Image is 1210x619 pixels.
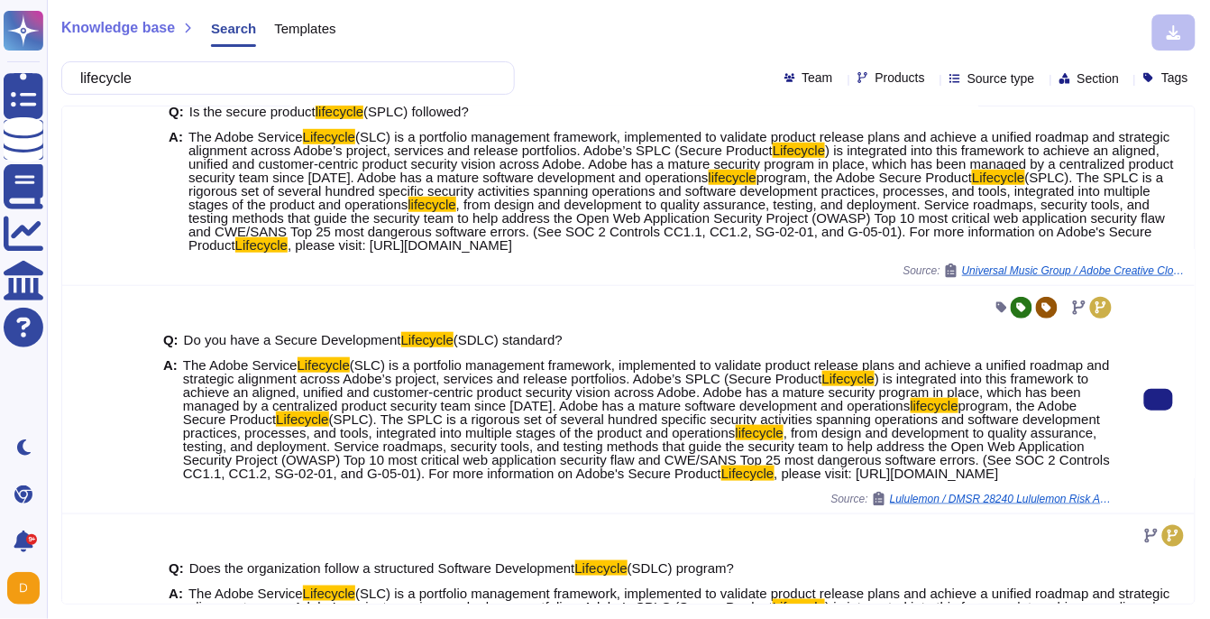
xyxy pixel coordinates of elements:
mark: Lifecycle [773,599,825,614]
mark: lifecycle [408,197,456,212]
span: Team [802,71,833,84]
span: (SDLC) program? [628,560,734,576]
button: user [4,568,52,608]
mark: Lifecycle [235,237,288,253]
mark: Lifecycle [972,170,1024,185]
b: A: [169,130,183,252]
img: user [7,572,40,605]
b: A: [163,358,178,480]
span: Do you have a Secure Development [184,332,401,347]
span: (SDLC) standard? [454,332,563,347]
span: , please visit: [URL][DOMAIN_NAME] [775,466,999,481]
span: Templates [274,22,335,35]
span: (SPLC). The SPLC is a rigorous set of several hundred specific security activities spanning opera... [183,411,1101,440]
input: Search a question or template... [71,62,496,94]
span: Section [1077,72,1120,85]
span: Does the organization follow a structured Software Development [189,560,575,576]
span: The Adobe Service [188,129,303,144]
span: Is the secure product [189,104,316,119]
span: Source type [967,72,1035,85]
span: Source: [831,492,1115,506]
span: The Adobe Service [188,586,303,601]
span: (SLC) is a portfolio management framework, implemented to validate product release plans and achi... [188,129,1170,158]
span: ) is integrated into this framework to achieve an aligned, unified and customer-centric product s... [183,371,1089,413]
mark: lifecycle [316,104,363,119]
span: (SPLC). The SPLC is a rigorous set of several hundred specific security activities spanning opera... [188,170,1164,212]
mark: Lifecycle [401,332,454,347]
mark: Lifecycle [575,560,628,576]
span: Search [211,22,256,35]
span: , from design and development to quality assurance, testing, and deployment. Service roadmaps, se... [183,425,1110,481]
span: , please visit: [URL][DOMAIN_NAME] [288,237,512,253]
mark: lifecycle [709,170,756,185]
span: Source: [903,263,1187,278]
span: program, the Adobe Secure Product [183,398,1077,427]
mark: Lifecycle [773,143,825,158]
span: ) is integrated into this framework to achieve an aligned, unified and customer-centric product s... [188,143,1174,185]
mark: Lifecycle [822,371,875,386]
b: Q: [163,333,179,346]
span: (SLC) is a portfolio management framework, implemented to validate product release plans and achi... [188,586,1170,614]
mark: Lifecycle [303,586,355,601]
span: (SPLC) followed? [363,104,469,119]
span: Lululemon / DMSR 28240 Lululemon Risk Assessment questionnarie VRA. [890,494,1115,504]
span: program, the Adobe Secure Product [756,170,972,185]
span: Universal Music Group / Adobe Creative Cloud Follow up Questions Solution Technical Lead [962,265,1187,276]
b: Q: [169,105,184,118]
span: Tags [1161,71,1188,84]
div: 9+ [26,534,37,545]
mark: Lifecycle [721,466,774,481]
span: Knowledge base [61,21,175,35]
mark: Lifecycle [298,357,350,373]
mark: lifecycle [911,398,958,413]
span: (SLC) is a portfolio management framework, implemented to validate product release plans and achi... [183,357,1110,386]
mark: lifecycle [736,425,784,440]
span: Products [875,71,925,84]
span: The Adobe Service [183,357,298,373]
span: , from design and development to quality assurance, testing, and deployment. Service roadmaps, se... [188,197,1166,253]
mark: Lifecycle [303,129,355,144]
mark: Lifecycle [276,411,328,427]
b: Q: [169,561,184,575]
